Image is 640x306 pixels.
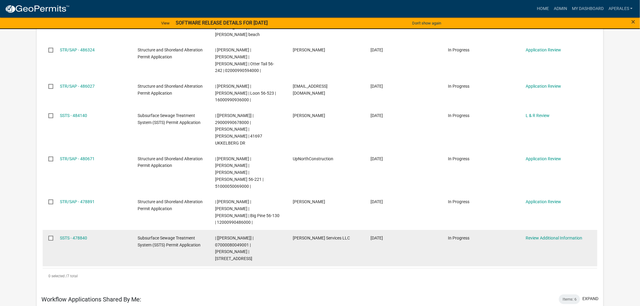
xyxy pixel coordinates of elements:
span: David A Nelson [293,47,325,52]
a: SSTS - 484140 [60,113,87,118]
span: | Andrea Perales | STEVEN J HANSON | TAMMY J HANSON | Schuster 56-221 | 51000050069000 | [215,156,264,189]
span: 10/01/2025 [371,47,383,52]
h5: Workflow Applications Shared By Me: [41,296,141,303]
span: Structure and Shoreland Alteration Permit Application [138,84,203,96]
a: View [159,18,172,28]
span: Structure and Shoreland Alteration Permit Application [138,47,203,59]
span: In Progress [448,47,470,52]
span: 09/25/2025 [371,113,383,118]
a: STR/SAP - 486324 [60,47,95,52]
span: Structure and Shoreland Alteration Permit Application [138,156,203,168]
span: | [Andrea Perales] | 07000080049001 | KODY M KNICKREHM | 52879 CO HWY 148, MENAHGA [215,236,254,261]
a: My Dashboard [570,3,606,15]
span: In Progress [448,84,470,89]
a: L & R Review [526,113,550,118]
span: UpNorthConstruction [293,156,333,161]
span: In Progress [448,236,470,240]
span: In Progress [448,113,470,118]
span: | [Andrea Perales] | 20000990703000 | KAREN HOFER | 00486 engstrom beach [215,11,263,37]
span: Subsurface Sewage Treatment System (SSTS) Permit Application [138,113,201,125]
span: Subsurface Sewage Treatment System (SSTS) Permit Application [138,236,201,247]
a: STR/SAP - 478891 [60,199,95,204]
span: 09/15/2025 [371,199,383,204]
a: Application Review [526,47,561,52]
span: Structure and Shoreland Alteration Permit Application [138,199,203,211]
span: | Andrea Perales | SHELLY CONNELLY | Loon 56-523 | 16000990936000 | [215,84,276,103]
a: Application Review [526,156,561,161]
button: Don't show again [410,18,444,28]
span: 09/18/2025 [371,156,383,161]
span: In Progress [448,199,470,204]
button: expand [583,296,599,302]
span: In Progress [448,156,470,161]
span: | [Andrea Perales] | 29000990678000 | JAMES R VELDE | LORI A VELDE | 41697 UKKELBERG DR [215,113,263,145]
span: 0 selected / [48,274,67,278]
span: Timothy Zepper [293,199,325,204]
a: Review Additional Information [526,236,582,240]
a: STR/SAP - 480671 [60,156,95,161]
span: | Andrea Perales | DAVID A NELSON | MARY P NELSON | Otter Tail 56-242 | 02000990594000 | [215,47,274,73]
span: JenCo Services LLC [293,236,350,240]
a: SSTS - 478840 [60,236,87,240]
strong: SOFTWARE RELEASE DETAILS FOR [DATE] [176,20,268,26]
span: Bill Schueller [293,113,325,118]
a: Application Review [526,199,561,204]
a: Home [534,3,551,15]
div: Items: 6 [559,295,580,304]
a: aperales [606,3,635,15]
div: 7 total [43,269,597,284]
a: Application Review [526,84,561,89]
a: STR/SAP - 486027 [60,84,95,89]
span: 09/15/2025 [371,236,383,240]
a: Admin [551,3,570,15]
span: | Andrea Perales | CARY L ZEPPER | TIMOTHY M ZEPPER | Big Pine 56-130 | 12000990486000 | [215,199,280,225]
span: × [632,18,635,26]
span: anthonyb@lighthouseconstruct.com [293,84,328,96]
span: 09/30/2025 [371,84,383,89]
button: Close [632,18,635,25]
